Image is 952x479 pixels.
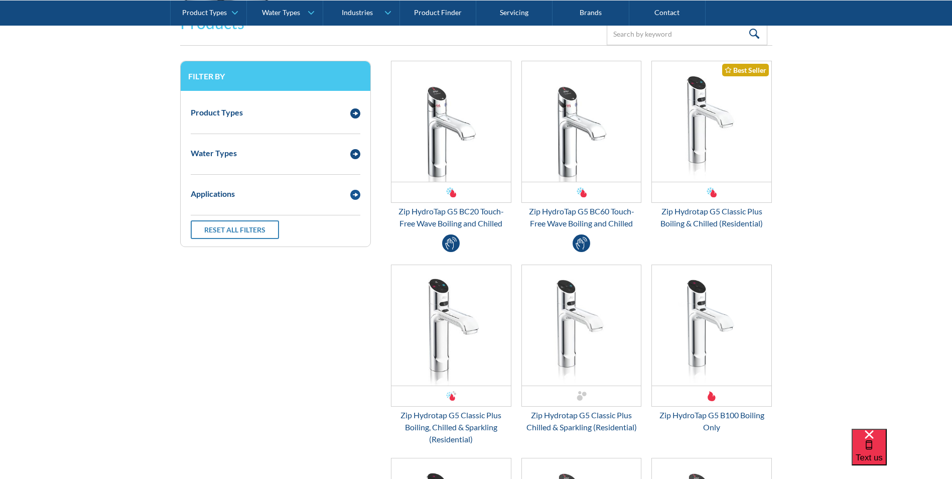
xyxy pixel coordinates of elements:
[262,8,300,17] div: Water Types
[652,265,771,386] img: Zip HydroTap G5 B100 Boiling Only
[391,265,511,386] img: Zip Hydrotap G5 Classic Plus Boiling, Chilled & Sparkling (Residential)
[521,265,642,433] a: Zip Hydrotap G5 Classic Plus Chilled & Sparkling (Residential)Zip Hydrotap G5 Classic Plus Chille...
[191,106,243,118] div: Product Types
[342,8,373,17] div: Industries
[651,61,772,229] a: Zip Hydrotap G5 Classic Plus Boiling & Chilled (Residential)Best SellerZip Hydrotap G5 Classic Pl...
[852,429,952,479] iframe: podium webchat widget bubble
[652,61,771,182] img: Zip Hydrotap G5 Classic Plus Boiling & Chilled (Residential)
[188,71,363,81] h3: Filter by
[521,409,642,433] div: Zip Hydrotap G5 Classic Plus Chilled & Sparkling (Residential)
[522,61,641,182] img: Zip HydroTap G5 BC60 Touch-Free Wave Boiling and Chilled
[521,205,642,229] div: Zip HydroTap G5 BC60 Touch-Free Wave Boiling and Chilled
[651,409,772,433] div: Zip HydroTap G5 B100 Boiling Only
[182,8,227,17] div: Product Types
[391,205,511,229] div: Zip HydroTap G5 BC20 Touch-Free Wave Boiling and Chilled
[391,409,511,445] div: Zip Hydrotap G5 Classic Plus Boiling, Chilled & Sparkling (Residential)
[191,220,279,239] a: Reset all filters
[191,147,237,159] div: Water Types
[521,61,642,229] a: Zip HydroTap G5 BC60 Touch-Free Wave Boiling and ChilledZip HydroTap G5 BC60 Touch-Free Wave Boil...
[522,265,641,386] img: Zip Hydrotap G5 Classic Plus Chilled & Sparkling (Residential)
[722,64,769,76] div: Best Seller
[391,61,511,182] img: Zip HydroTap G5 BC20 Touch-Free Wave Boiling and Chilled
[391,265,511,445] a: Zip Hydrotap G5 Classic Plus Boiling, Chilled & Sparkling (Residential)Zip Hydrotap G5 Classic Pl...
[607,23,767,45] input: Search by keyword
[391,61,511,229] a: Zip HydroTap G5 BC20 Touch-Free Wave Boiling and ChilledZip HydroTap G5 BC20 Touch-Free Wave Boil...
[191,188,235,200] div: Applications
[651,205,772,229] div: Zip Hydrotap G5 Classic Plus Boiling & Chilled (Residential)
[651,265,772,433] a: Zip HydroTap G5 B100 Boiling OnlyZip HydroTap G5 B100 Boiling Only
